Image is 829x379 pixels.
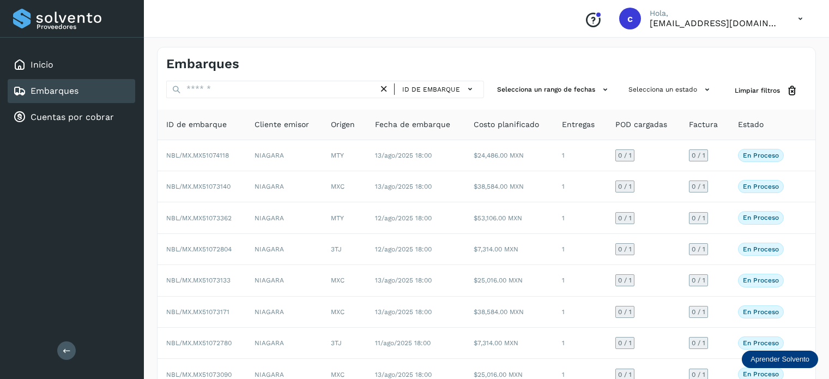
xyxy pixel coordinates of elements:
span: 13/ago/2025 18:00 [375,183,432,190]
div: Inicio [8,53,135,77]
p: Hola, [650,9,780,18]
td: 1 [553,234,607,265]
span: 0 / 1 [692,309,705,315]
button: ID de embarque [399,81,479,97]
p: En proceso [743,339,779,347]
td: MXC [322,265,366,296]
a: Cuentas por cobrar [31,112,114,122]
a: Inicio [31,59,53,70]
td: $25,016.00 MXN [465,265,553,296]
td: MXC [322,297,366,328]
p: En proceso [743,276,779,284]
p: Proveedores [37,23,131,31]
span: 13/ago/2025 18:00 [375,276,432,284]
span: Fecha de embarque [375,119,450,130]
td: NIAGARA [246,297,322,328]
p: En proceso [743,245,779,253]
span: NBL/MX.MX51073140 [166,183,231,190]
td: 1 [553,265,607,296]
span: ID de embarque [402,85,460,94]
span: Cliente emisor [255,119,309,130]
td: MXC [322,171,366,202]
span: Entregas [562,119,595,130]
td: $7,314.00 MXN [465,328,553,359]
p: En proceso [743,214,779,221]
td: 1 [553,171,607,202]
td: $7,314.00 MXN [465,234,553,265]
span: 0 / 1 [618,371,632,378]
button: Limpiar filtros [726,81,807,101]
td: MTY [322,140,366,171]
td: 3TJ [322,328,366,359]
td: NIAGARA [246,171,322,202]
p: En proceso [743,183,779,190]
button: Selecciona un rango de fechas [493,81,615,99]
a: Embarques [31,86,78,96]
span: 12/ago/2025 18:00 [375,245,432,253]
td: MTY [322,202,366,233]
span: NBL/MX.MX51073171 [166,308,229,316]
span: Limpiar filtros [735,86,780,95]
td: NIAGARA [246,265,322,296]
p: Aprender Solvento [751,355,809,364]
span: NBL/MX.MX51072804 [166,245,232,253]
button: Selecciona un estado [624,81,717,99]
span: 0 / 1 [618,183,632,190]
span: 0 / 1 [692,152,705,159]
span: NBL/MX.MX51073133 [166,276,231,284]
td: $24,486.00 MXN [465,140,553,171]
td: 1 [553,202,607,233]
span: 0 / 1 [692,340,705,346]
span: 13/ago/2025 18:00 [375,308,432,316]
td: $53,106.00 MXN [465,202,553,233]
span: Factura [689,119,718,130]
span: NBL/MX.MX51073090 [166,371,232,378]
span: Origen [331,119,355,130]
span: POD cargadas [615,119,667,130]
td: NIAGARA [246,140,322,171]
span: NBL/MX.MX51074118 [166,152,229,159]
span: NBL/MX.MX51073362 [166,214,232,222]
span: 0 / 1 [692,371,705,378]
span: 0 / 1 [692,246,705,252]
p: En proceso [743,308,779,316]
span: ID de embarque [166,119,227,130]
span: 0 / 1 [618,340,632,346]
p: En proceso [743,370,779,378]
span: 0 / 1 [618,246,632,252]
span: 0 / 1 [618,309,632,315]
div: Aprender Solvento [742,351,818,368]
span: 0 / 1 [618,215,632,221]
td: NIAGARA [246,328,322,359]
span: Costo planificado [474,119,539,130]
span: 11/ago/2025 18:00 [375,339,431,347]
div: Embarques [8,79,135,103]
span: 13/ago/2025 18:00 [375,152,432,159]
span: 12/ago/2025 18:00 [375,214,432,222]
h4: Embarques [166,56,239,72]
span: 0 / 1 [692,183,705,190]
td: 1 [553,297,607,328]
span: Estado [738,119,764,130]
td: $38,584.00 MXN [465,297,553,328]
span: 0 / 1 [692,277,705,284]
td: 1 [553,328,607,359]
td: $38,584.00 MXN [465,171,553,202]
p: En proceso [743,152,779,159]
span: 0 / 1 [692,215,705,221]
span: 0 / 1 [618,152,632,159]
p: cuentasespeciales8_met@castores.com.mx [650,18,780,28]
td: 3TJ [322,234,366,265]
span: 0 / 1 [618,277,632,284]
span: 13/ago/2025 18:00 [375,371,432,378]
span: NBL/MX.MX51072780 [166,339,232,347]
td: 1 [553,140,607,171]
td: NIAGARA [246,234,322,265]
div: Cuentas por cobrar [8,105,135,129]
td: NIAGARA [246,202,322,233]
